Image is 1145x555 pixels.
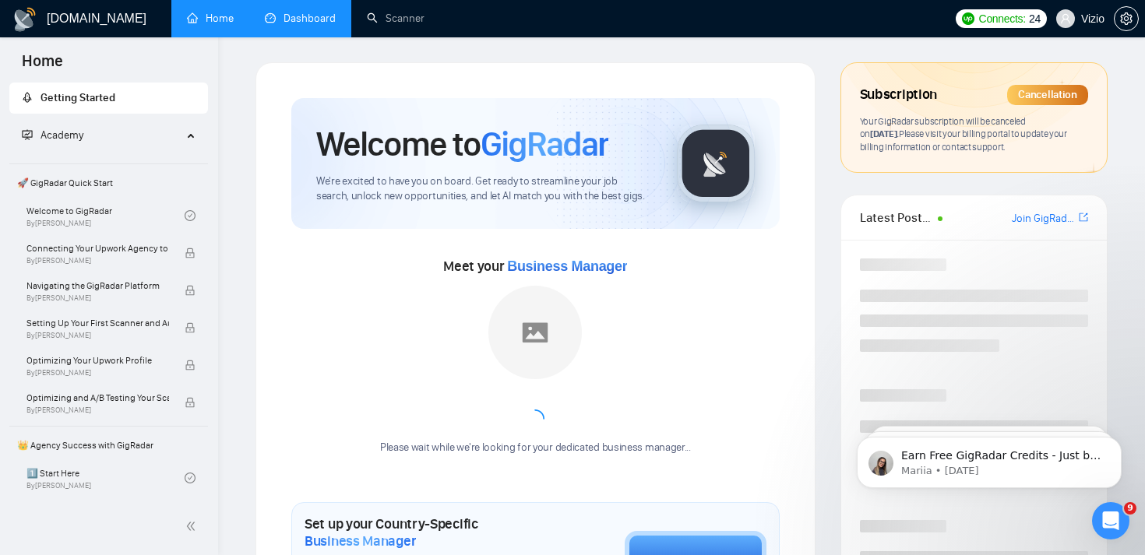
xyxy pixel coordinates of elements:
[26,461,185,495] a: 1️⃣ Start HereBy[PERSON_NAME]
[1012,210,1076,227] a: Join GigRadar Slack Community
[316,123,608,165] h1: Welcome to
[185,397,196,408] span: lock
[22,92,33,103] span: rocket
[26,256,169,265] span: By [PERSON_NAME]
[185,472,196,483] span: check-circle
[1060,13,1071,24] span: user
[26,293,169,303] span: By [PERSON_NAME]
[11,430,206,461] span: 👑 Agency Success with GigRadar
[26,368,169,378] span: By [PERSON_NAME]
[860,128,899,139] span: on
[860,115,1067,153] span: Your GigRadar subscription will be canceled Please visit your billing portal to update your billi...
[860,82,937,108] span: Subscription
[22,128,83,142] span: Academy
[488,286,582,379] img: placeholder.png
[185,210,196,221] span: check-circle
[443,258,627,275] span: Meet your
[305,515,547,550] h1: Set up your Country-Specific
[1115,12,1138,25] span: setting
[9,50,76,83] span: Home
[833,404,1145,513] iframe: Intercom notifications message
[26,315,169,331] span: Setting Up Your First Scanner and Auto-Bidder
[12,7,37,32] img: logo
[523,406,549,433] span: loading
[185,322,196,333] span: lock
[185,285,196,296] span: lock
[1079,210,1088,225] a: export
[265,12,336,25] a: dashboardDashboard
[860,208,934,227] span: Latest Posts from the GigRadar Community
[185,518,201,534] span: double-left
[481,123,608,165] span: GigRadar
[962,12,974,25] img: upwork-logo.png
[41,128,83,142] span: Academy
[1029,10,1041,27] span: 24
[26,353,169,368] span: Optimizing Your Upwork Profile
[26,406,169,415] span: By [PERSON_NAME]
[1092,502,1129,539] iframe: Intercom live chat
[316,174,652,204] span: We're excited to have you on board. Get ready to streamline your job search, unlock new opportuni...
[185,360,196,371] span: lock
[22,129,33,140] span: fund-projection-screen
[26,331,169,340] span: By [PERSON_NAME]
[1114,6,1139,31] button: setting
[26,278,169,293] span: Navigating the GigRadar Platform
[367,12,425,25] a: searchScanner
[187,12,234,25] a: homeHome
[41,91,115,104] span: Getting Started
[507,258,627,274] span: Business Manager
[26,241,169,256] span: Connecting Your Upwork Agency to GigRadar
[979,10,1026,27] span: Connects:
[305,532,416,550] span: Business Manager
[371,441,700,455] div: Please wait while we're looking for your dedicated business manager...
[677,125,755,202] img: gigradar-logo.png
[1124,502,1136,515] span: 9
[1114,12,1139,25] a: setting
[9,83,208,114] li: Getting Started
[1007,85,1088,105] div: Cancellation
[26,198,185,233] a: Welcome to GigRadarBy[PERSON_NAME]
[870,128,899,139] span: [DATE] .
[1079,211,1088,223] span: export
[11,167,206,198] span: 🚀 GigRadar Quick Start
[185,248,196,258] span: lock
[26,390,169,406] span: Optimizing and A/B Testing Your Scanner for Better Results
